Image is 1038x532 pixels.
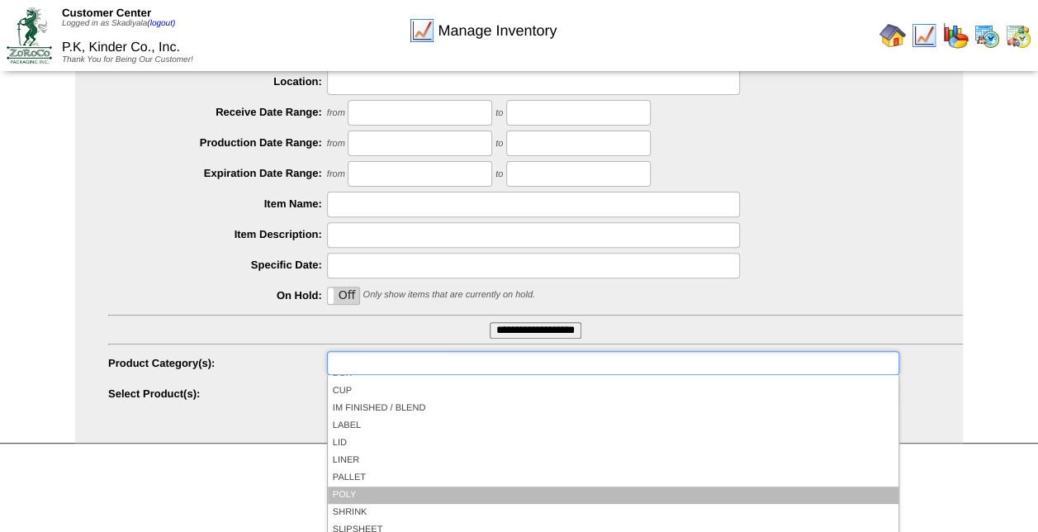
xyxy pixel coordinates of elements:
[328,452,898,469] li: LINER
[108,357,327,369] label: Product Category(s):
[328,487,898,504] li: POLY
[328,382,898,400] li: CUP
[62,55,193,64] span: Thank You for Being Our Customer!
[108,289,327,302] label: On Hold:
[879,22,906,49] img: home.gif
[327,287,360,305] div: OnOff
[108,106,327,118] label: Receive Date Range:
[7,7,52,63] img: ZoRoCo_Logo(Green%26Foil)%20jpg.webp
[147,19,175,28] a: (logout)
[328,435,898,452] li: LID
[409,17,435,44] img: line_graph.gif
[62,7,151,19] span: Customer Center
[495,139,503,149] span: to
[363,290,534,300] span: Only show items that are currently on hold.
[327,169,345,179] span: from
[108,228,327,240] label: Item Description:
[328,400,898,417] li: IM FINISHED / BLEND
[327,139,345,149] span: from
[495,108,503,118] span: to
[108,75,327,88] label: Location:
[108,259,327,271] label: Specific Date:
[1005,22,1031,49] img: calendarinout.gif
[911,22,937,49] img: line_graph.gif
[108,387,327,400] label: Select Product(s):
[942,22,969,49] img: graph.gif
[62,40,180,55] span: P.K, Kinder Co., Inc.
[974,22,1000,49] img: calendarprod.gif
[108,167,327,179] label: Expiration Date Range:
[108,136,327,149] label: Production Date Range:
[108,197,327,210] label: Item Name:
[495,169,503,179] span: to
[328,417,898,435] li: LABEL
[62,19,175,28] span: Logged in as Skadiyala
[438,22,557,40] span: Manage Inventory
[328,287,359,304] label: Off
[327,108,345,118] span: from
[328,504,898,521] li: SHRINK
[328,469,898,487] li: PALLET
